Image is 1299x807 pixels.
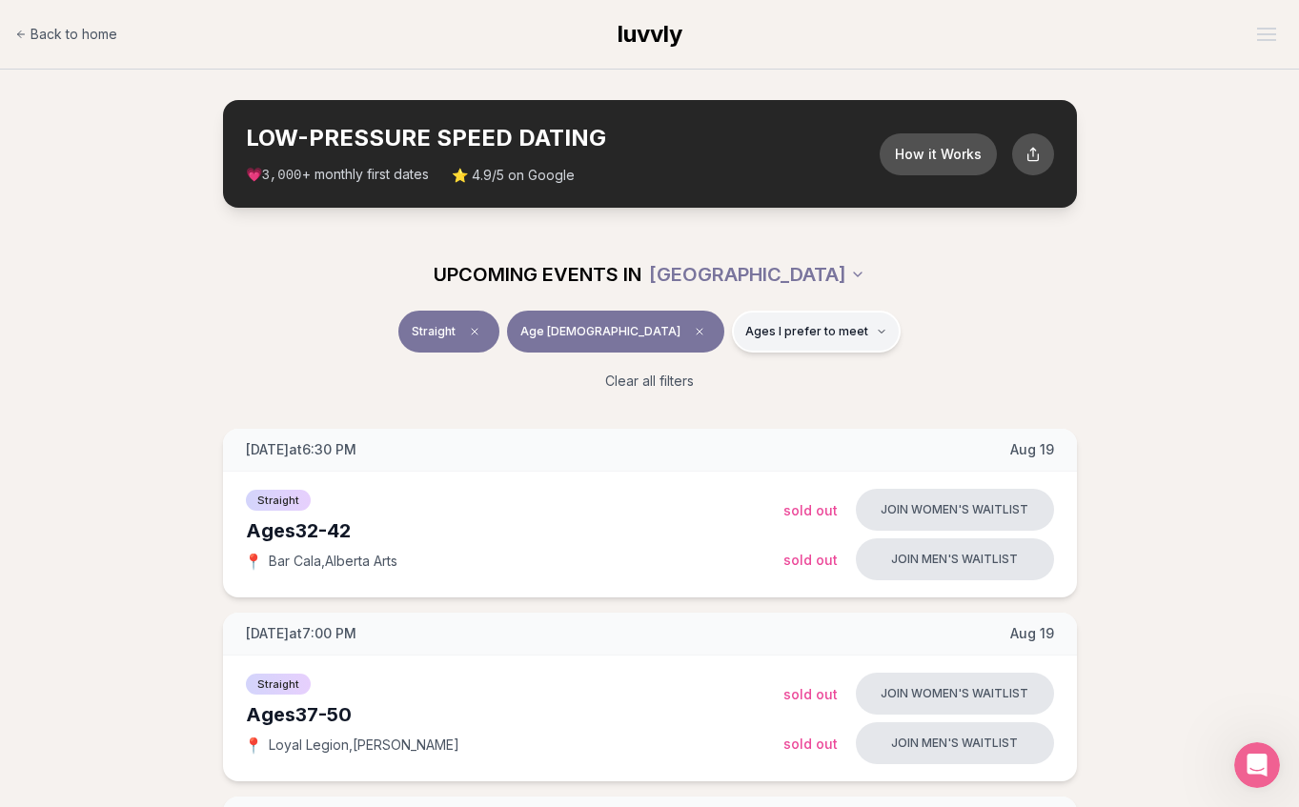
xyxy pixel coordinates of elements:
span: [DATE] at 7:00 PM [246,624,356,643]
span: Bar Cala , Alberta Arts [269,552,397,571]
span: Straight [246,674,311,695]
button: Clear all filters [594,360,705,402]
iframe: Intercom live chat [1234,742,1280,788]
span: Clear age [688,320,711,343]
h2: LOW-PRESSURE SPEED DATING [246,123,880,153]
span: ⭐ 4.9/5 on Google [452,166,575,185]
span: Age [DEMOGRAPHIC_DATA] [520,324,680,339]
span: Ages I prefer to meet [745,324,868,339]
button: Ages I prefer to meet [732,311,901,353]
span: Sold Out [783,552,838,568]
button: Join men's waitlist [856,722,1054,764]
span: luvvly [618,20,682,48]
button: Open menu [1249,20,1284,49]
a: Back to home [15,15,117,53]
span: [DATE] at 6:30 PM [246,440,356,459]
span: 📍 [246,737,261,753]
span: Back to home [30,25,117,44]
span: Sold Out [783,686,838,702]
button: Join women's waitlist [856,489,1054,531]
button: How it Works [880,133,997,175]
span: UPCOMING EVENTS IN [434,261,641,288]
button: Join men's waitlist [856,538,1054,580]
span: Aug 19 [1010,440,1054,459]
span: Straight [246,490,311,511]
span: Sold Out [783,502,838,518]
button: StraightClear event type filter [398,311,499,353]
span: 💗 + monthly first dates [246,165,429,185]
span: 3,000 [262,168,302,183]
button: Age [DEMOGRAPHIC_DATA]Clear age [507,311,724,353]
button: Join women's waitlist [856,673,1054,715]
div: Ages 32-42 [246,517,783,544]
span: Loyal Legion , [PERSON_NAME] [269,736,459,755]
span: Sold Out [783,736,838,752]
span: 📍 [246,554,261,569]
span: Clear event type filter [463,320,486,343]
span: Aug 19 [1010,624,1054,643]
button: [GEOGRAPHIC_DATA] [649,253,865,295]
a: luvvly [618,19,682,50]
div: Ages 37-50 [246,701,783,728]
span: Straight [412,324,456,339]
